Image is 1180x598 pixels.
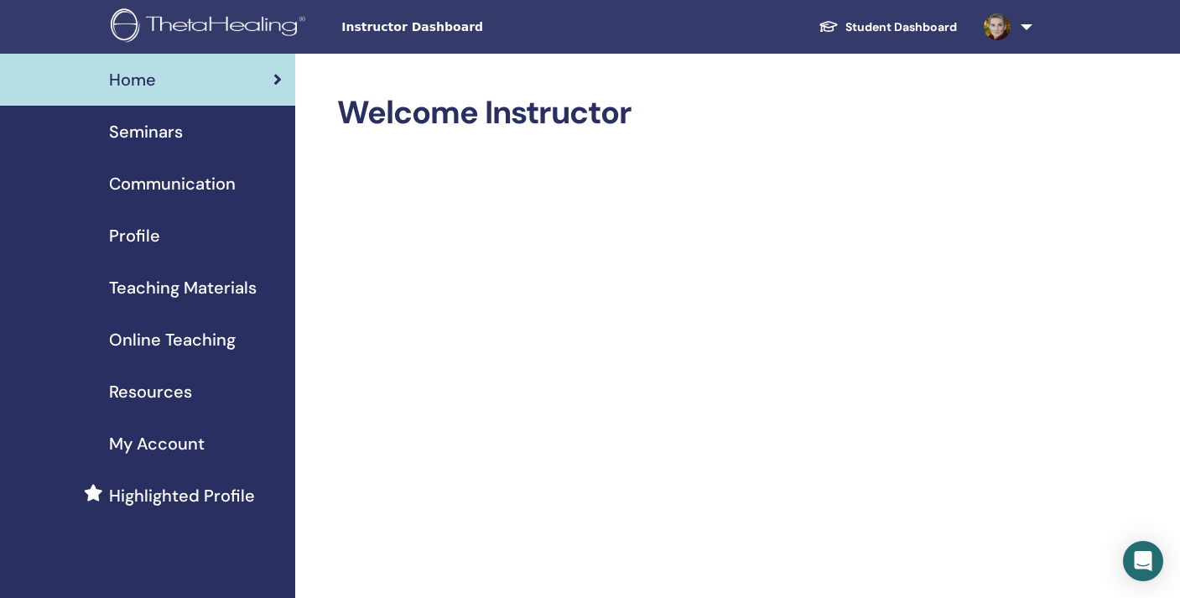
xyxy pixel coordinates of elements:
span: Instructor Dashboard [341,18,593,36]
span: Profile [109,223,160,248]
span: Communication [109,171,236,196]
img: graduation-cap-white.svg [819,19,839,34]
h2: Welcome Instructor [337,94,1029,133]
a: Student Dashboard [805,12,970,43]
span: Online Teaching [109,327,236,352]
img: default.jpg [984,13,1011,40]
div: Open Intercom Messenger [1123,541,1163,581]
span: Resources [109,379,192,404]
span: Home [109,67,156,92]
span: My Account [109,431,205,456]
img: logo.png [111,8,311,46]
span: Highlighted Profile [109,483,255,508]
span: Seminars [109,119,183,144]
span: Teaching Materials [109,275,257,300]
